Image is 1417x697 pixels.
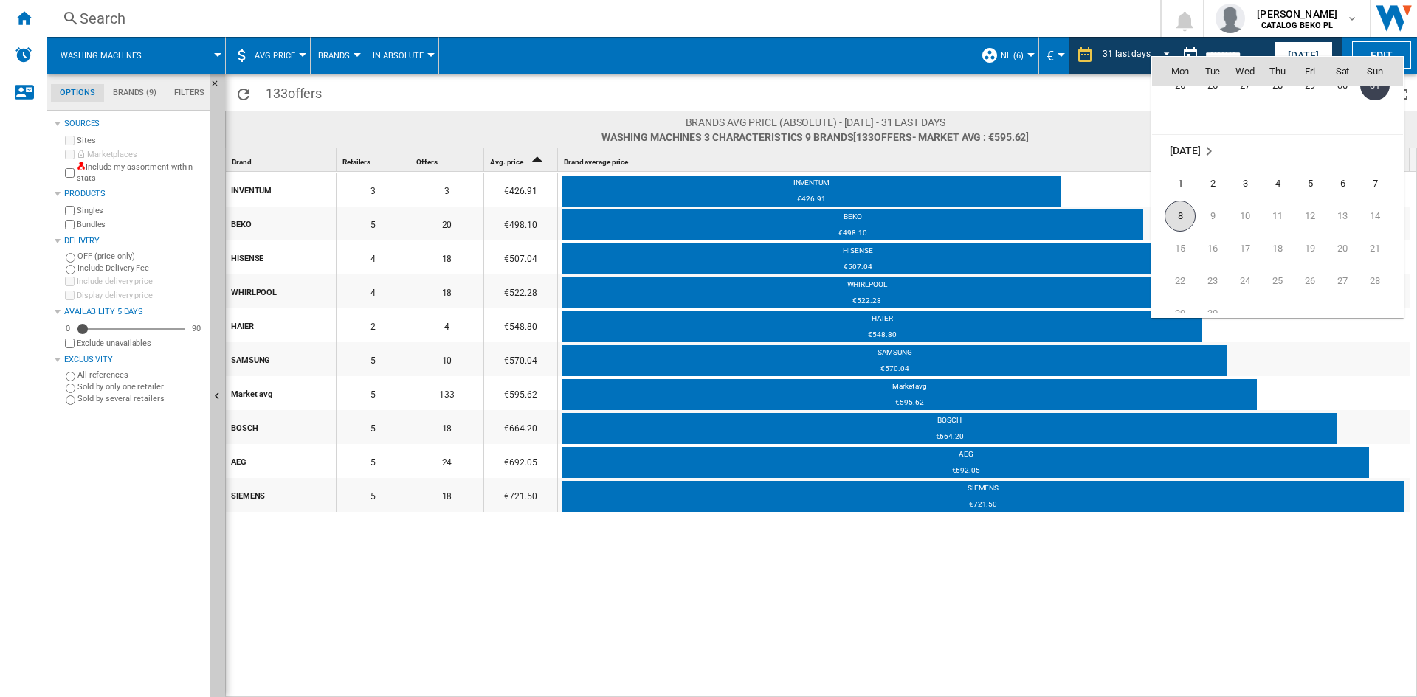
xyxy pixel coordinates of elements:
[1261,167,1294,200] td: Thursday September 4 2025
[1229,167,1261,200] td: Wednesday September 3 2025
[1294,200,1326,232] td: Friday September 12 2025
[1359,200,1403,232] td: Sunday September 14 2025
[1359,167,1403,200] td: Sunday September 7 2025
[1152,134,1403,167] tr: Week undefined
[1295,169,1325,198] span: 5
[1326,57,1359,86] th: Sat
[1326,200,1359,232] td: Saturday September 13 2025
[1165,169,1195,198] span: 1
[1152,200,1196,232] td: Monday September 8 2025
[1326,167,1359,200] td: Saturday September 6 2025
[1198,169,1227,198] span: 2
[1152,102,1403,135] tr: Week undefined
[1196,200,1229,232] td: Tuesday September 9 2025
[1152,200,1403,232] tr: Week 2
[1261,57,1294,86] th: Thu
[1152,297,1403,330] tr: Week 5
[1229,265,1261,297] td: Wednesday September 24 2025
[1294,232,1326,265] td: Friday September 19 2025
[1152,265,1403,297] tr: Week 4
[1152,297,1196,330] td: Monday September 29 2025
[1196,232,1229,265] td: Tuesday September 16 2025
[1328,169,1357,198] span: 6
[1360,169,1390,198] span: 7
[1152,167,1196,200] td: Monday September 1 2025
[1196,265,1229,297] td: Tuesday September 23 2025
[1152,167,1403,200] tr: Week 1
[1170,145,1200,156] span: [DATE]
[1165,201,1196,232] span: 8
[1229,57,1261,86] th: Wed
[1229,232,1261,265] td: Wednesday September 17 2025
[1294,265,1326,297] td: Friday September 26 2025
[1152,134,1403,167] td: September 2025
[1152,265,1196,297] td: Monday September 22 2025
[1263,169,1292,198] span: 4
[1359,232,1403,265] td: Sunday September 21 2025
[1152,57,1403,317] md-calendar: Calendar
[1152,232,1196,265] td: Monday September 15 2025
[1261,200,1294,232] td: Thursday September 11 2025
[1359,265,1403,297] td: Sunday September 28 2025
[1294,57,1326,86] th: Fri
[1326,232,1359,265] td: Saturday September 20 2025
[1326,265,1359,297] td: Saturday September 27 2025
[1359,57,1403,86] th: Sun
[1152,232,1403,265] tr: Week 3
[1261,232,1294,265] td: Thursday September 18 2025
[1229,200,1261,232] td: Wednesday September 10 2025
[1294,167,1326,200] td: Friday September 5 2025
[1261,265,1294,297] td: Thursday September 25 2025
[1196,57,1229,86] th: Tue
[1196,297,1229,330] td: Tuesday September 30 2025
[1230,169,1260,198] span: 3
[1152,57,1196,86] th: Mon
[1196,167,1229,200] td: Tuesday September 2 2025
